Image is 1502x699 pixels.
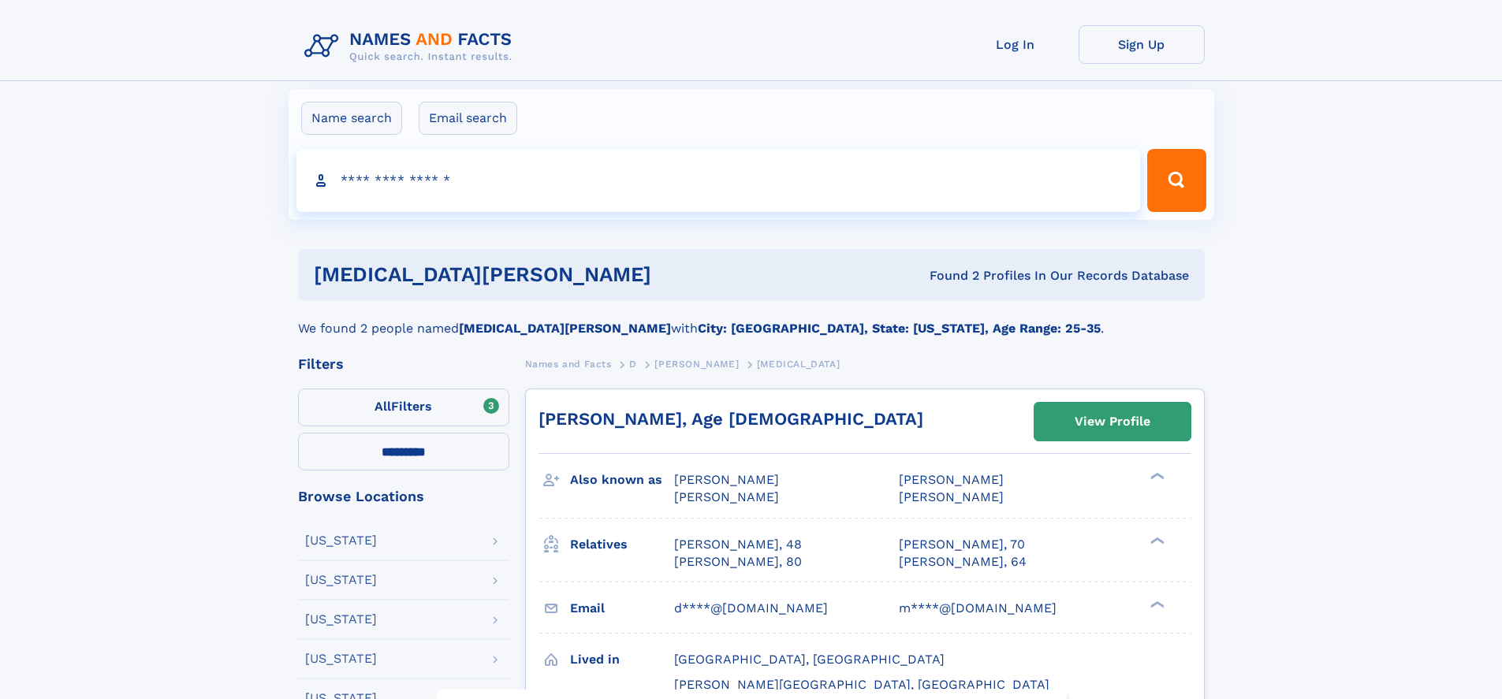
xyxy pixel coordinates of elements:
span: D [629,359,637,370]
span: [PERSON_NAME] [654,359,739,370]
span: [MEDICAL_DATA] [757,359,840,370]
span: [PERSON_NAME] [674,489,779,504]
a: D [629,354,637,374]
a: [PERSON_NAME], 80 [674,553,802,571]
span: [PERSON_NAME] [899,489,1004,504]
div: Browse Locations [298,489,509,504]
label: Filters [298,389,509,426]
div: [US_STATE] [305,653,377,665]
div: ❯ [1146,599,1165,609]
a: Log In [952,25,1079,64]
img: Logo Names and Facts [298,25,525,68]
div: ❯ [1146,471,1165,481]
b: City: [GEOGRAPHIC_DATA], State: [US_STATE], Age Range: 25-35 [698,321,1101,336]
h3: Also known as [570,467,674,493]
span: [PERSON_NAME] [899,472,1004,487]
div: View Profile [1075,403,1150,440]
button: Search Button [1147,149,1206,212]
label: Name search [301,102,402,135]
b: [MEDICAL_DATA][PERSON_NAME] [459,321,671,336]
a: Sign Up [1079,25,1205,64]
div: Found 2 Profiles In Our Records Database [790,267,1189,284]
h3: Lived in [570,646,674,673]
div: ❯ [1146,535,1165,545]
a: [PERSON_NAME], 48 [674,536,802,553]
a: [PERSON_NAME], Age [DEMOGRAPHIC_DATA] [539,409,923,429]
div: We found 2 people named with . [298,300,1205,338]
a: [PERSON_NAME] [654,354,739,374]
input: search input [296,149,1141,212]
div: [US_STATE] [305,574,377,586]
h1: [MEDICAL_DATA][PERSON_NAME] [314,265,791,284]
div: Filters [298,357,509,371]
span: [GEOGRAPHIC_DATA], [GEOGRAPHIC_DATA] [674,652,945,667]
div: [US_STATE] [305,534,377,547]
a: [PERSON_NAME], 70 [899,536,1025,553]
span: All [375,399,391,414]
a: [PERSON_NAME], 64 [899,553,1027,571]
span: [PERSON_NAME] [674,472,779,487]
h3: Email [570,595,674,622]
a: View Profile [1034,403,1191,441]
a: Names and Facts [525,354,612,374]
h3: Relatives [570,531,674,558]
span: [PERSON_NAME][GEOGRAPHIC_DATA], [GEOGRAPHIC_DATA] [674,677,1049,692]
label: Email search [419,102,517,135]
div: [US_STATE] [305,613,377,626]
